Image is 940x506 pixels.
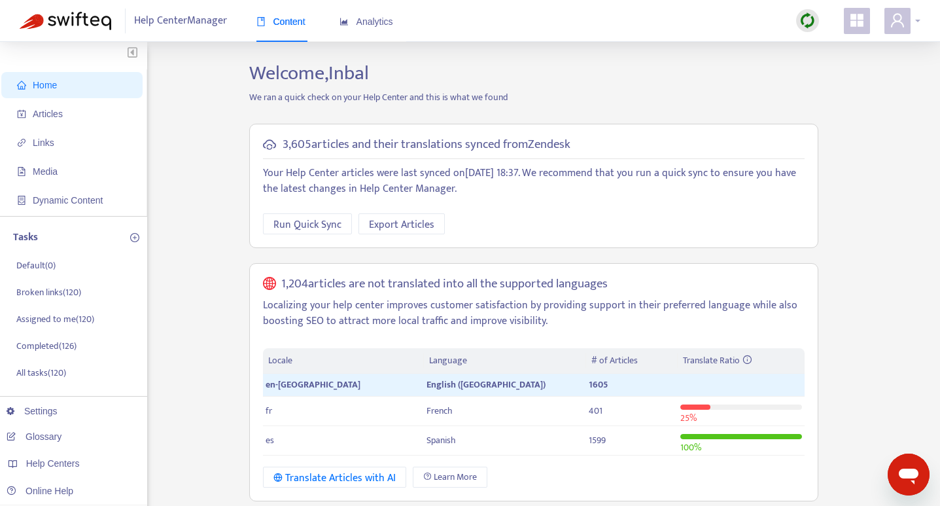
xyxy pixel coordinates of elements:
span: Run Quick Sync [273,217,341,233]
span: 100 % [680,440,701,455]
span: Links [33,137,54,148]
p: We ran a quick check on your Help Center and this is what we found [239,90,828,104]
span: French [426,403,453,418]
iframe: Button to launch messaging window [888,454,930,496]
span: Help Center Manager [134,9,227,33]
span: home [17,81,26,90]
a: Learn More [413,467,487,488]
span: area-chart [339,17,349,26]
span: Spanish [426,433,456,448]
p: Tasks [13,230,38,245]
a: Glossary [7,431,61,442]
span: Help Centers [26,458,80,469]
span: book [256,17,266,26]
span: fr [266,403,272,418]
span: 1599 [589,433,606,448]
p: Default ( 0 ) [16,259,56,272]
img: sync.dc5367851b00ba804db3.png [799,12,816,29]
p: All tasks ( 120 ) [16,366,66,380]
button: Run Quick Sync [263,213,352,234]
span: Export Articles [369,217,434,233]
span: Learn More [434,470,477,484]
span: 1605 [589,377,608,392]
a: Online Help [7,486,73,496]
span: Articles [33,109,63,119]
h5: 3,605 articles and their translations synced from Zendesk [283,137,570,153]
span: Home [33,80,57,90]
span: Dynamic Content [33,195,103,206]
th: Locale [263,348,424,374]
span: 401 [589,403,602,418]
p: Localizing your help center improves customer satisfaction by providing support in their preferre... [263,298,805,329]
span: Analytics [339,16,393,27]
div: Translate Articles with AI [273,470,396,486]
button: Export Articles [358,213,445,234]
span: Welcome, Inbal [249,57,369,90]
span: link [17,138,26,147]
button: Translate Articles with AI [263,467,406,488]
p: Broken links ( 120 ) [16,285,81,299]
span: cloud-sync [263,138,276,151]
h5: 1,204 articles are not translated into all the supported languages [281,277,608,292]
span: container [17,196,26,205]
span: 25 % [680,410,697,425]
span: plus-circle [130,233,139,242]
span: file-image [17,167,26,176]
span: user [890,12,905,28]
p: Your Help Center articles were last synced on [DATE] 18:37 . We recommend that you run a quick sy... [263,166,805,197]
p: Completed ( 126 ) [16,339,77,353]
a: Settings [7,406,58,416]
span: en-[GEOGRAPHIC_DATA] [266,377,360,392]
span: appstore [849,12,865,28]
span: account-book [17,109,26,118]
span: Content [256,16,305,27]
img: Swifteq [20,12,111,30]
span: es [266,433,274,448]
th: Language [424,348,586,374]
span: global [263,277,276,292]
span: English ([GEOGRAPHIC_DATA]) [426,377,546,392]
span: Media [33,166,58,177]
div: Translate Ratio [683,353,799,368]
th: # of Articles [586,348,678,374]
p: Assigned to me ( 120 ) [16,312,94,326]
